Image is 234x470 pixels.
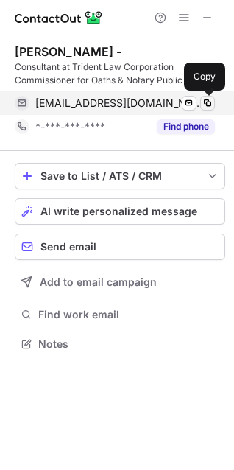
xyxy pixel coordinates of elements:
[15,44,121,59] div: [PERSON_NAME] -
[15,269,225,295] button: Add to email campaign
[40,206,197,217] span: AI write personalized message
[38,308,219,321] span: Find work email
[40,276,157,288] span: Add to email campaign
[35,97,204,110] span: [EMAIL_ADDRESS][DOMAIN_NAME]
[15,9,103,27] img: ContactOut v5.3.10
[40,170,199,182] div: Save to List / ATS / CRM
[38,337,219,351] span: Notes
[15,304,225,325] button: Find work email
[15,163,225,189] button: save-profile-one-click
[15,334,225,354] button: Notes
[40,241,96,253] span: Send email
[15,60,225,87] div: Consultant at Trident Law Corporation Commissioner for Oaths & Notary Public
[15,198,225,225] button: AI write personalized message
[157,119,215,134] button: Reveal Button
[15,234,225,260] button: Send email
